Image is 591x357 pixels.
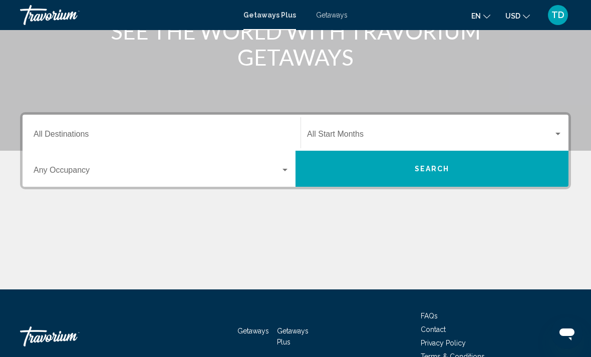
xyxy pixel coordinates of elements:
[505,12,520,20] span: USD
[243,11,296,19] a: Getaways Plus
[316,11,348,19] a: Getaways
[421,339,466,347] a: Privacy Policy
[471,12,481,20] span: en
[551,317,583,349] iframe: Button to launch messaging window
[20,321,120,351] a: Travorium
[551,10,564,20] span: TD
[545,5,571,26] button: User Menu
[505,9,530,23] button: Change currency
[421,325,446,333] a: Contact
[237,327,269,335] a: Getaways
[20,5,233,25] a: Travorium
[277,327,309,346] a: Getaways Plus
[415,165,450,173] span: Search
[23,115,568,187] div: Search widget
[108,18,483,70] h1: SEE THE WORLD WITH TRAVORIUM GETAWAYS
[295,151,568,187] button: Search
[471,9,490,23] button: Change language
[421,312,438,320] a: FAQs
